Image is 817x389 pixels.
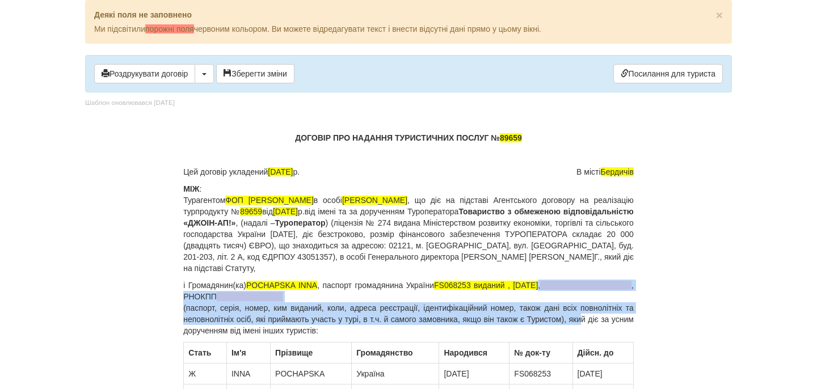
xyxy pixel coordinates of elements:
span: POCHAPSKA INNA [246,281,317,290]
span: 89659 [240,207,262,216]
p: : Турагентом в особі , що діє на підставі Агентського договору на реалізацію турпродукту № від р.... [183,183,634,274]
th: № док-ту [509,343,572,363]
p: і Громадянин(ка) , паспорт громадянина України , , РНОКПП (паспорт, серія, номер, ким виданий, ко... [183,280,634,336]
td: Україна [352,363,439,384]
span: ФОП [PERSON_NAME] [225,196,314,205]
th: Громадянство [352,343,439,363]
td: [DATE] [439,363,509,384]
th: Ім'я [226,343,270,363]
button: Close [716,9,723,21]
p: Ми підсвітили червоним кольором. Ви можете відредагувати текст і внести відсутні дані прямо у цьо... [94,23,723,35]
span: [DATE] [268,167,293,176]
b: Товариство з обмеженою відповідальністю «ДЖОІН-АП!» [183,207,634,227]
div: Шаблон оновлювався [DATE] [85,98,175,108]
td: INNA [226,363,270,384]
button: Роздрукувати договір [94,64,195,83]
span: [PERSON_NAME] [342,196,407,205]
p: Деякі поля не заповнено [94,9,723,20]
th: Дійсн. до [572,343,633,363]
th: Прiзвище [271,343,352,363]
th: Народився [439,343,509,363]
b: ДОГОВІР ПРО НАДАННЯ ТУРИСТИЧНИХ ПОСЛУГ № [295,133,522,142]
span: 89659 [500,133,522,142]
b: Туроператор [275,218,325,227]
td: POCHAPSKA [271,363,352,384]
span: Бердичів [601,167,634,176]
span: В місті [576,166,634,177]
td: [DATE] [572,363,633,384]
th: Стать [184,343,227,363]
span: [DATE] [273,207,298,216]
td: FS068253 [509,363,572,384]
span: × [716,9,723,22]
td: Ж [184,363,227,384]
button: Зберегти зміни [216,64,294,83]
a: Посилання для туриста [613,64,723,83]
b: МІЖ [183,184,199,193]
span: Цей договір укладений р. [183,166,300,177]
span: FS068253 виданий , [DATE] [434,281,538,290]
span: порожні поля [145,24,194,33]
